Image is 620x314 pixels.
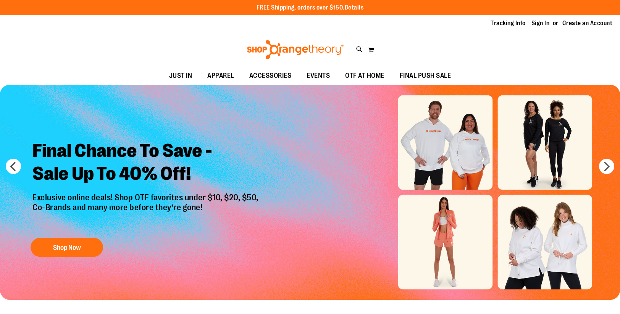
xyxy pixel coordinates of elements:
[257,3,364,12] p: FREE Shipping, orders over $150.
[345,4,364,11] a: Details
[299,67,337,85] a: EVENTS
[400,67,451,84] span: FINAL PUSH SALE
[27,193,266,230] p: Exclusive online deals! Shop OTF favorites under $10, $20, $50, Co-Brands and many more before th...
[491,19,526,27] a: Tracking Info
[6,159,21,174] button: prev
[27,134,266,193] h2: Final Chance To Save - Sale Up To 40% Off!
[31,238,103,257] button: Shop Now
[169,67,192,84] span: JUST IN
[307,67,330,84] span: EVENTS
[531,19,550,27] a: Sign In
[242,67,299,85] a: ACCESSORIES
[345,67,384,84] span: OTF AT HOME
[200,67,242,85] a: APPAREL
[562,19,613,27] a: Create an Account
[27,134,266,261] a: Final Chance To Save -Sale Up To 40% Off! Exclusive online deals! Shop OTF favorites under $10, $...
[337,67,392,85] a: OTF AT HOME
[161,67,200,85] a: JUST IN
[207,67,234,84] span: APPAREL
[246,40,345,59] img: Shop Orangetheory
[249,67,292,84] span: ACCESSORIES
[392,67,459,85] a: FINAL PUSH SALE
[599,159,614,174] button: next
